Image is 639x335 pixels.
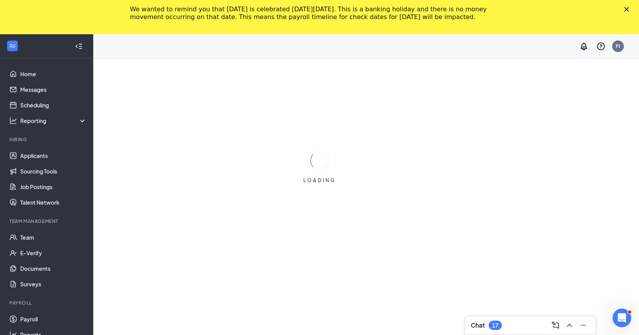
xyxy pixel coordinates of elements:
[20,230,87,245] a: Team
[20,82,87,97] a: Messages
[596,42,606,51] svg: QuestionInfo
[300,177,339,184] div: LOADING
[20,245,87,261] a: E-Verify
[624,7,632,12] div: Close
[20,163,87,179] a: Sourcing Tools
[9,42,16,50] svg: WorkstreamLogo
[9,136,85,143] div: Hiring
[20,179,87,195] a: Job Postings
[579,321,588,330] svg: Minimize
[551,321,560,330] svg: ComposeMessage
[549,319,562,331] button: ComposeMessage
[565,321,574,330] svg: ChevronUp
[20,148,87,163] a: Applicants
[577,319,590,331] button: Minimize
[20,276,87,292] a: Surveys
[9,300,85,306] div: Payroll
[20,311,87,327] a: Payroll
[130,5,497,21] div: We wanted to remind you that [DATE] is celebrated [DATE][DATE]. This is a banking holiday and the...
[471,321,485,330] h3: Chat
[9,218,85,225] div: Team Management
[613,309,631,327] iframe: Intercom live chat
[9,117,17,125] svg: Analysis
[579,42,589,51] svg: Notifications
[75,42,83,50] svg: Collapse
[20,261,87,276] a: Documents
[20,97,87,113] a: Scheduling
[492,322,498,329] div: 17
[616,43,620,49] div: PJ
[20,117,87,125] div: Reporting
[563,319,576,331] button: ChevronUp
[20,66,87,82] a: Home
[20,195,87,210] a: Talent Network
